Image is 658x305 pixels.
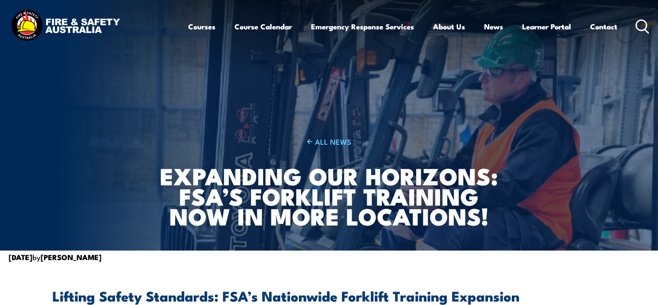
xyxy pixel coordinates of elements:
a: ALL NEWS [159,137,499,146]
h1: Expanding Our Horizons: FSA’s Forklift Training Now in More Locations! [159,165,499,226]
a: About Us [433,15,465,38]
a: Learner Portal [522,15,571,38]
strong: [PERSON_NAME] [41,251,102,263]
span: by [9,251,102,262]
a: Emergency Response Services [311,15,414,38]
a: Courses [188,15,215,38]
strong: [DATE] [9,251,32,263]
a: News [484,15,503,38]
a: Contact [590,15,617,38]
a: Course Calendar [234,15,292,38]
